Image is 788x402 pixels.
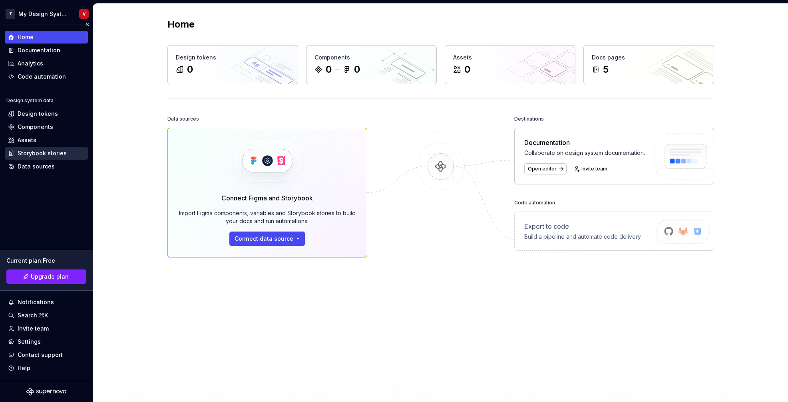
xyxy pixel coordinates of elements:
[464,63,470,76] div: 0
[5,147,88,160] a: Storybook stories
[5,107,88,120] a: Design tokens
[5,362,88,374] button: Help
[176,53,290,61] div: Design tokens
[167,18,195,31] h2: Home
[5,44,88,57] a: Documentation
[31,273,69,281] span: Upgrade plan
[5,160,88,173] a: Data sources
[82,19,93,30] button: Collapse sidebar
[167,45,298,84] a: Design tokens0
[306,45,437,84] a: Components00
[524,233,642,241] div: Build a pipeline and automate code delivery.
[18,46,60,54] div: Documentation
[524,163,567,174] a: Open editor
[5,322,88,335] a: Invite team
[179,209,356,225] div: Import Figma components, variables and Storybook stories to build your docs and run automations.
[18,338,41,346] div: Settings
[26,388,66,396] svg: Supernova Logo
[5,31,88,44] a: Home
[514,197,555,208] div: Code automation
[18,59,43,67] div: Analytics
[5,70,88,83] a: Code automation
[18,136,36,144] div: Assets
[18,73,66,81] div: Code automation
[18,123,53,131] div: Components
[18,149,67,157] div: Storybook stories
[5,296,88,309] button: Notifications
[18,10,70,18] div: My Design System
[83,11,86,17] div: V
[5,57,88,70] a: Analytics
[571,163,611,174] a: Invite team
[453,53,567,61] div: Assets
[326,63,332,76] div: 0
[235,235,293,243] span: Connect data source
[18,311,48,319] div: Search ⌘K
[5,349,88,361] button: Contact support
[18,33,34,41] div: Home
[2,5,91,22] button: TMy Design SystemV
[354,63,360,76] div: 0
[528,166,557,172] span: Open editor
[524,149,645,157] div: Collaborate on design system documentation.
[524,222,642,231] div: Export to code
[18,325,49,333] div: Invite team
[18,110,58,118] div: Design tokens
[18,351,63,359] div: Contact support
[6,9,15,19] div: T
[18,364,30,372] div: Help
[6,269,86,284] a: Upgrade plan
[524,138,645,147] div: Documentation
[314,53,428,61] div: Components
[6,257,86,265] div: Current plan : Free
[18,298,54,306] div: Notifications
[167,113,199,125] div: Data sources
[18,162,55,170] div: Data sources
[187,63,193,76] div: 0
[221,193,313,203] div: Connect Figma and Storybook
[5,121,88,133] a: Components
[6,97,54,104] div: Design system data
[514,113,544,125] div: Destinations
[445,45,575,84] a: Assets0
[5,134,88,147] a: Assets
[5,335,88,348] a: Settings
[592,53,706,61] div: Docs pages
[581,166,607,172] span: Invite team
[229,232,305,246] button: Connect data source
[603,63,609,76] div: 5
[5,309,88,322] button: Search ⌘K
[583,45,714,84] a: Docs pages5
